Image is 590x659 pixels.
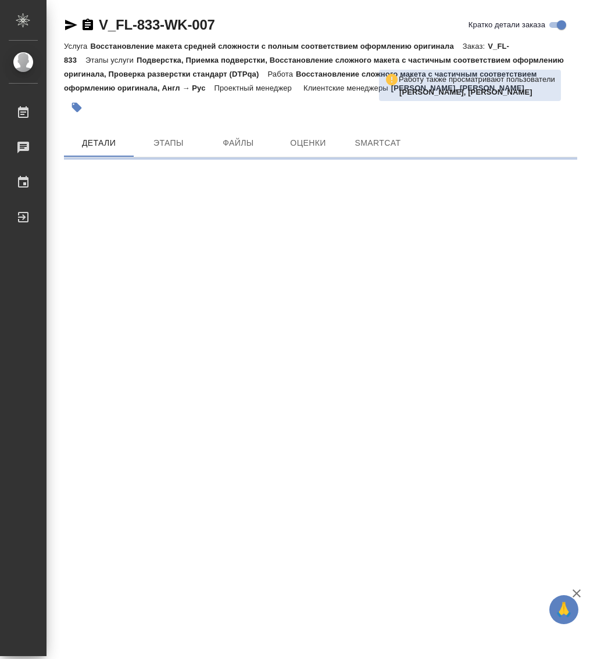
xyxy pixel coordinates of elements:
p: Работу также просматривают пользователи [399,74,555,85]
p: Проектный менеджер [214,84,295,92]
button: Скопировать ссылку для ЯМессенджера [64,18,78,32]
p: Подверстка, Приемка подверстки, Восстановление сложного макета с частичным соответствием оформлен... [64,56,564,78]
span: 🙏 [554,597,574,622]
p: Клиентские менеджеры [303,84,391,92]
p: Заказ: [463,42,488,51]
a: V_FL-833-WK-007 [99,17,215,33]
p: Восстановление макета средней сложности с полным соответствием оформлению оригинала [90,42,462,51]
p: Услуга [64,42,90,51]
span: Кратко детали заказа [469,19,545,31]
p: Третьякова Мария, Чулец Елена [399,87,555,98]
span: SmartCat [350,136,406,150]
button: Скопировать ссылку [81,18,95,32]
button: Добавить тэг [64,95,90,120]
b: [PERSON_NAME], [PERSON_NAME] [399,88,532,96]
button: 🙏 [549,595,578,624]
span: Этапы [141,136,196,150]
p: Работа [267,70,296,78]
p: Этапы услуги [85,56,137,64]
span: Оценки [280,136,336,150]
span: Детали [71,136,127,150]
p: Восстановление сложного макета с частичным соответствием оформлению оригинала, Англ → Рус [64,70,537,92]
span: Файлы [210,136,266,150]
